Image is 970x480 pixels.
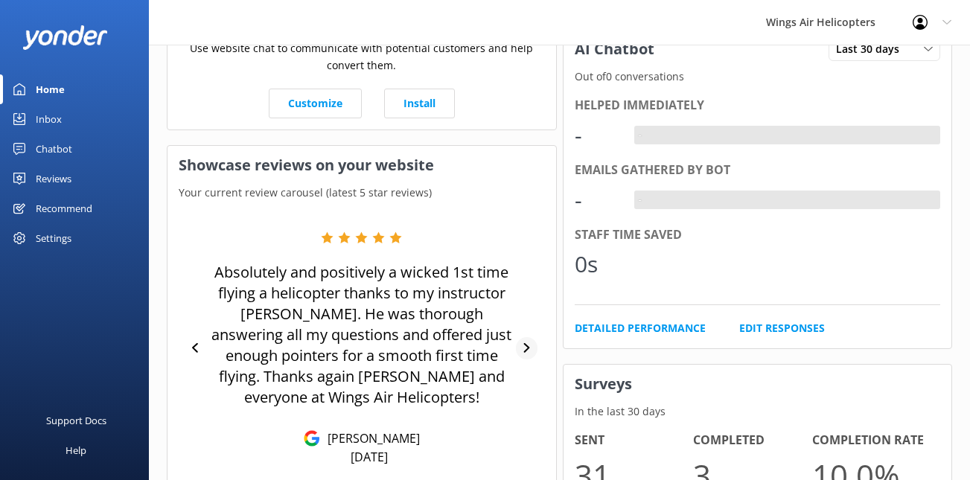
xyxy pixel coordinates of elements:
div: Inbox [36,104,62,134]
div: Emails gathered by bot [575,161,941,180]
h3: Surveys [564,365,952,403]
img: Google Reviews [304,430,320,447]
div: 0s [575,246,619,282]
div: - [575,118,619,153]
span: Last 30 days [836,41,908,57]
div: Help [66,435,86,465]
a: Install [384,89,455,118]
div: Settings [36,223,71,253]
a: Customize [269,89,362,118]
p: In the last 30 days [564,403,952,420]
p: Out of 0 conversations [564,68,952,85]
div: Staff time saved [575,225,941,245]
div: Home [36,74,65,104]
h4: Completed [693,431,812,450]
p: [PERSON_NAME] [320,430,420,447]
p: [DATE] [351,449,388,465]
div: Reviews [36,164,71,193]
a: Detailed Performance [575,320,706,336]
div: - [634,191,645,210]
div: Chatbot [36,134,72,164]
div: Support Docs [46,406,106,435]
img: yonder-white-logo.png [22,25,108,50]
h4: Completion Rate [812,431,931,450]
h4: Sent [575,431,694,450]
p: Your current review carousel (latest 5 star reviews) [167,185,556,201]
div: - [575,182,619,218]
div: - [634,126,645,145]
a: Edit Responses [739,320,825,336]
p: Use website chat to communicate with potential customers and help convert them. [179,40,545,74]
div: Helped immediately [575,96,941,115]
h3: AI Chatbot [564,30,666,68]
h3: Showcase reviews on your website [167,146,556,185]
div: Recommend [36,193,92,223]
p: Absolutely and positively a wicked 1st time flying a helicopter thanks to my instructor [PERSON_N... [208,262,516,408]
